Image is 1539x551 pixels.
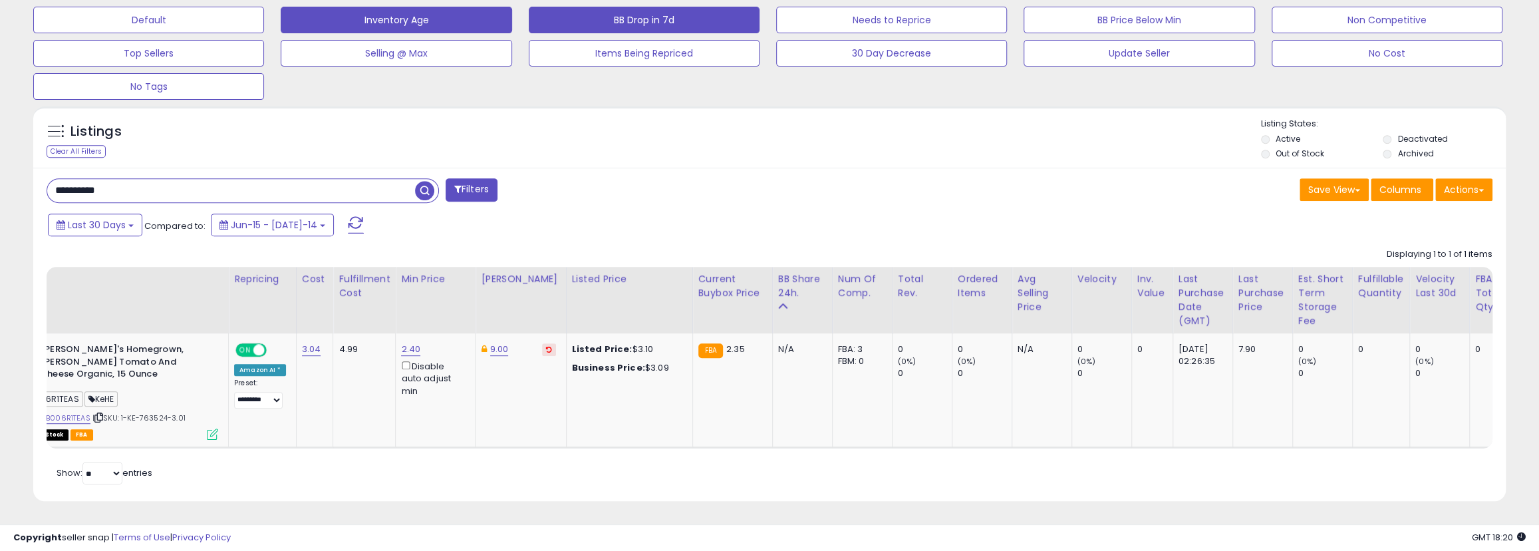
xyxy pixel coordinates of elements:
button: Items Being Repriced [529,40,760,67]
div: Last Purchase Date (GMT) [1179,272,1227,328]
div: [DATE] 02:26:35 [1179,343,1222,367]
div: 7.90 [1238,343,1282,355]
div: $3.09 [572,362,682,374]
button: Filters [446,178,497,202]
a: 2.40 [401,343,420,356]
div: Inv. value [1137,272,1167,300]
span: FBA [70,429,93,441]
label: Out of Stock [1276,148,1324,159]
div: Velocity Last 30d [1415,272,1464,300]
b: Business Price: [572,361,645,374]
button: Save View [1300,178,1369,201]
button: Default [33,7,264,33]
span: OFF [265,345,286,356]
div: Last Purchase Price [1238,272,1287,314]
button: Inventory Age [281,7,511,33]
div: Total Rev. [898,272,946,300]
small: (0%) [958,356,976,367]
button: BB Drop in 7d [529,7,760,33]
small: FBA [698,343,723,358]
button: 30 Day Decrease [776,40,1007,67]
div: Current Buybox Price [698,272,767,300]
div: 0 [1137,343,1163,355]
span: Last 30 Days [68,218,126,232]
label: Archived [1397,148,1433,159]
span: KeHE [84,391,118,407]
div: 0 [958,367,1012,379]
small: (0%) [1077,356,1096,367]
div: 0 [1298,343,1352,355]
button: Columns [1371,178,1433,201]
div: Clear All Filters [47,145,106,158]
div: Num of Comp. [838,272,887,300]
div: Avg Selling Price [1018,272,1066,314]
label: Active [1276,133,1300,144]
p: Listing States: [1261,118,1506,130]
div: 0 [958,343,1012,355]
h5: Listings [70,122,122,141]
button: Update Seller [1024,40,1254,67]
div: Disable auto adjust min [401,359,465,397]
div: 0 [1298,367,1352,379]
div: N/A [1018,343,1061,355]
div: Fulfillable Quantity [1358,272,1404,300]
span: Columns [1379,183,1421,196]
span: B006R1TEAS [19,391,83,407]
button: BB Price Below Min [1024,7,1254,33]
div: ASIN: [19,343,218,439]
button: Top Sellers [33,40,264,67]
div: BB Share 24h. [778,272,827,300]
div: 4.99 [339,343,385,355]
b: [PERSON_NAME]'s Homegrown, [PERSON_NAME] Tomato And Cheese Organic, 15 Ounce [40,343,202,384]
div: 0 [1415,343,1469,355]
div: [PERSON_NAME] [481,272,560,286]
div: 0 [898,367,952,379]
button: No Tags [33,73,264,100]
div: 0 [1475,343,1496,355]
button: Selling @ Max [281,40,511,67]
span: Jun-15 - [DATE]-14 [231,218,317,232]
button: No Cost [1272,40,1502,67]
span: | SKU: 1-KE-763524-3.01 [92,413,186,423]
small: (0%) [1415,356,1434,367]
div: seller snap | | [13,532,231,544]
div: 0 [1077,367,1131,379]
a: B006R1TEAS [46,413,90,424]
span: 2025-08-14 18:20 GMT [1472,531,1526,544]
a: Terms of Use [114,531,170,544]
button: Non Competitive [1272,7,1502,33]
div: FBA Total Qty [1475,272,1500,314]
div: Preset: [234,379,286,409]
button: Jun-15 - [DATE]-14 [211,214,334,236]
div: 0 [1358,343,1399,355]
div: Velocity [1077,272,1126,286]
a: 3.04 [302,343,321,356]
span: Compared to: [144,220,206,232]
div: N/A [778,343,822,355]
div: Ordered Items [958,272,1006,300]
button: Actions [1435,178,1492,201]
small: (0%) [1298,356,1317,367]
span: Show: entries [57,466,152,479]
div: 0 [898,343,952,355]
div: FBM: 0 [838,355,882,367]
a: Privacy Policy [172,531,231,544]
label: Deactivated [1397,133,1447,144]
span: ON [237,345,253,356]
b: Listed Price: [572,343,632,355]
div: Est. Short Term Storage Fee [1298,272,1347,328]
div: Min Price [401,272,470,286]
strong: Copyright [13,531,62,544]
div: Listed Price [572,272,687,286]
small: (0%) [898,356,916,367]
div: Fulfillment Cost [339,272,390,300]
div: 0 [1077,343,1131,355]
div: Repricing [234,272,291,286]
div: Displaying 1 to 1 of 1 items [1387,248,1492,261]
div: 0 [1415,367,1469,379]
span: 2.35 [726,343,745,355]
div: Amazon AI * [234,364,286,376]
div: Cost [302,272,328,286]
a: 9.00 [490,343,509,356]
button: Needs to Reprice [776,7,1007,33]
